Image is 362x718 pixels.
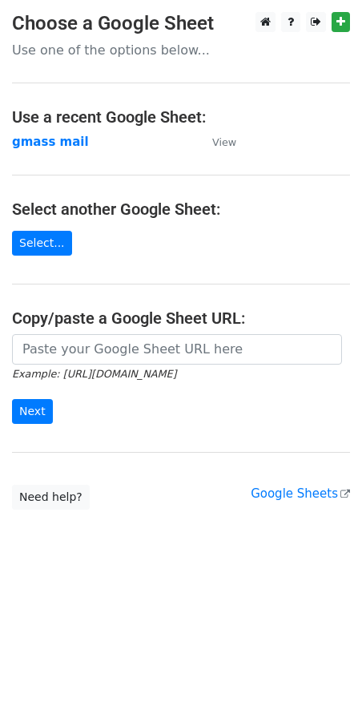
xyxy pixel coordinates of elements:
[12,334,342,365] input: Paste your Google Sheet URL here
[212,136,236,148] small: View
[12,12,350,35] h3: Choose a Google Sheet
[251,486,350,501] a: Google Sheets
[12,135,89,149] a: gmass mail
[12,368,176,380] small: Example: [URL][DOMAIN_NAME]
[12,485,90,510] a: Need help?
[12,42,350,58] p: Use one of the options below...
[12,399,53,424] input: Next
[12,200,350,219] h4: Select another Google Sheet:
[12,231,72,256] a: Select...
[196,135,236,149] a: View
[12,107,350,127] h4: Use a recent Google Sheet:
[12,309,350,328] h4: Copy/paste a Google Sheet URL:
